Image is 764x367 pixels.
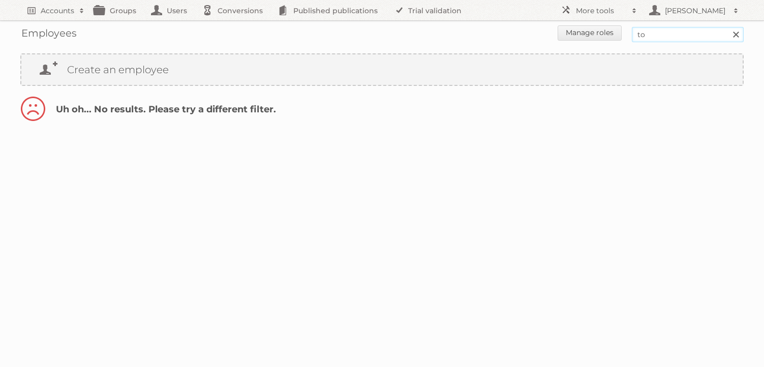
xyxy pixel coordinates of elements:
h2: More tools [576,6,627,16]
h2: [PERSON_NAME] [662,6,728,16]
h2: Accounts [41,6,74,16]
a: Manage roles [558,25,622,41]
a: Create an employee [21,54,743,85]
h2: Uh oh... No results. Please try a different filter. [20,96,744,127]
